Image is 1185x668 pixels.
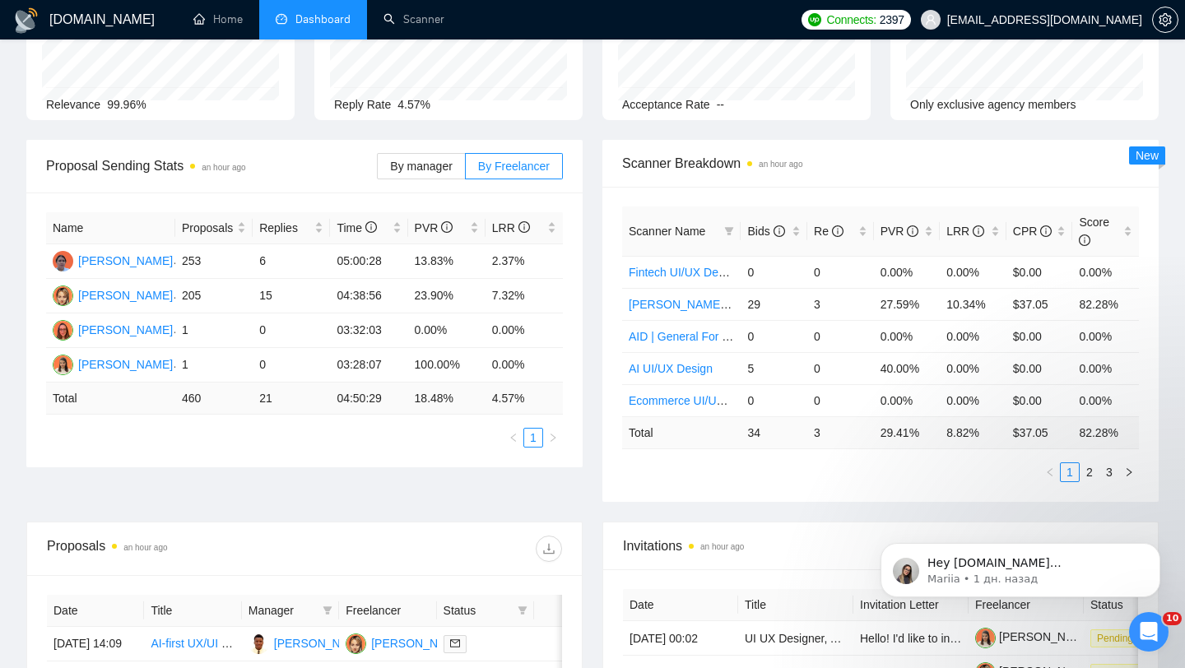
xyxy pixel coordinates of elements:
span: dashboard [276,13,287,25]
li: Next Page [543,428,563,448]
span: info-circle [774,225,785,237]
td: 23.90% [408,279,486,313]
span: info-circle [1040,225,1052,237]
th: Title [144,595,241,627]
td: 2.37% [486,244,563,279]
td: 0 [741,384,807,416]
a: AO[PERSON_NAME] [249,636,369,649]
td: 3 [807,288,874,320]
span: Replies [259,219,311,237]
td: 460 [175,383,253,415]
img: N [53,251,73,271]
td: 0.00% [940,384,1006,416]
td: 0.00% [1072,352,1139,384]
li: 2 [1080,462,1099,482]
td: 1 [175,348,253,383]
span: filter [323,605,332,615]
span: 10 [1163,612,1182,625]
th: Date [623,589,738,621]
a: A[PERSON_NAME] [53,322,173,336]
th: Invitation Letter [853,589,969,621]
span: By Freelancer [478,160,550,173]
th: Replies [253,212,330,244]
td: 29 [741,288,807,320]
td: 18.48 % [408,383,486,415]
td: $0.00 [1006,320,1073,352]
div: [PERSON_NAME] [274,634,369,652]
a: MM[PERSON_NAME] [346,636,466,649]
span: info-circle [1079,234,1090,246]
div: Proposals [47,536,304,562]
a: Ecommerce UI/UX Design [629,394,763,407]
div: [PERSON_NAME] [78,252,173,270]
a: [PERSON_NAME] UI/UX Design [629,298,797,311]
td: 0.00% [486,348,563,383]
span: left [509,433,518,443]
span: 4.57% [397,98,430,111]
td: $37.05 [1006,288,1073,320]
span: info-circle [973,225,984,237]
td: 0.00% [408,313,486,348]
img: c1uNj9yASvKgXK4m2vvefBjJDatZO9HXFkc4SmXnQeb3wYiPu_jtbm1UNRoPnitr3D [975,628,996,648]
li: Previous Page [504,428,523,448]
div: [PERSON_NAME] [78,355,173,373]
a: O[PERSON_NAME] [53,357,173,370]
td: UI UX Designer, AI expert or AI developer to build HR SaaS including AI employee and tools [738,621,853,656]
span: info-circle [907,225,918,237]
span: Time [337,221,376,234]
span: info-circle [518,221,530,233]
span: Status [444,601,511,619]
span: Relevance [46,98,100,111]
li: Previous Page [1040,462,1060,482]
span: Reply Rate [334,98,391,111]
img: O [53,355,73,375]
td: 0.00% [874,320,941,352]
span: Score [1079,216,1109,247]
td: 7.32% [486,279,563,313]
a: AI-first UX/UI Designer [151,637,267,650]
span: LRR [492,221,530,234]
iframe: Intercom notifications сообщение [856,508,1185,624]
span: right [548,433,558,443]
td: 0.00% [1072,320,1139,352]
a: homeHome [193,12,243,26]
td: [DATE] 14:09 [47,627,144,661]
span: Manager [249,601,316,619]
span: Re [814,225,843,238]
span: Proposals [182,219,234,237]
li: 3 [1099,462,1119,482]
span: Only exclusive agency members [910,98,1076,111]
td: 34 [741,416,807,448]
img: A [53,320,73,341]
button: right [1119,462,1139,482]
td: 0.00% [1072,256,1139,288]
th: Freelancer [339,595,436,627]
td: 0.00% [874,256,941,288]
td: 6 [253,244,330,279]
td: 04:38:56 [330,279,407,313]
span: info-circle [441,221,453,233]
span: info-circle [832,225,843,237]
th: Proposals [175,212,253,244]
span: Acceptance Rate [622,98,710,111]
span: filter [721,219,737,244]
span: PVR [881,225,919,238]
td: 10.34% [940,288,1006,320]
img: logo [13,7,39,34]
a: AID | General For Lead Gens [629,330,778,343]
button: setting [1152,7,1178,33]
time: an hour ago [123,543,167,552]
span: Pending [1090,629,1140,647]
a: Pending [1090,631,1146,644]
td: 8.82 % [940,416,1006,448]
td: 0 [741,320,807,352]
span: filter [518,605,527,615]
li: 1 [523,428,543,448]
div: [PERSON_NAME] [371,634,466,652]
td: 15 [253,279,330,313]
time: an hour ago [700,542,744,551]
td: 1 [175,313,253,348]
td: 82.28 % [1072,416,1139,448]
